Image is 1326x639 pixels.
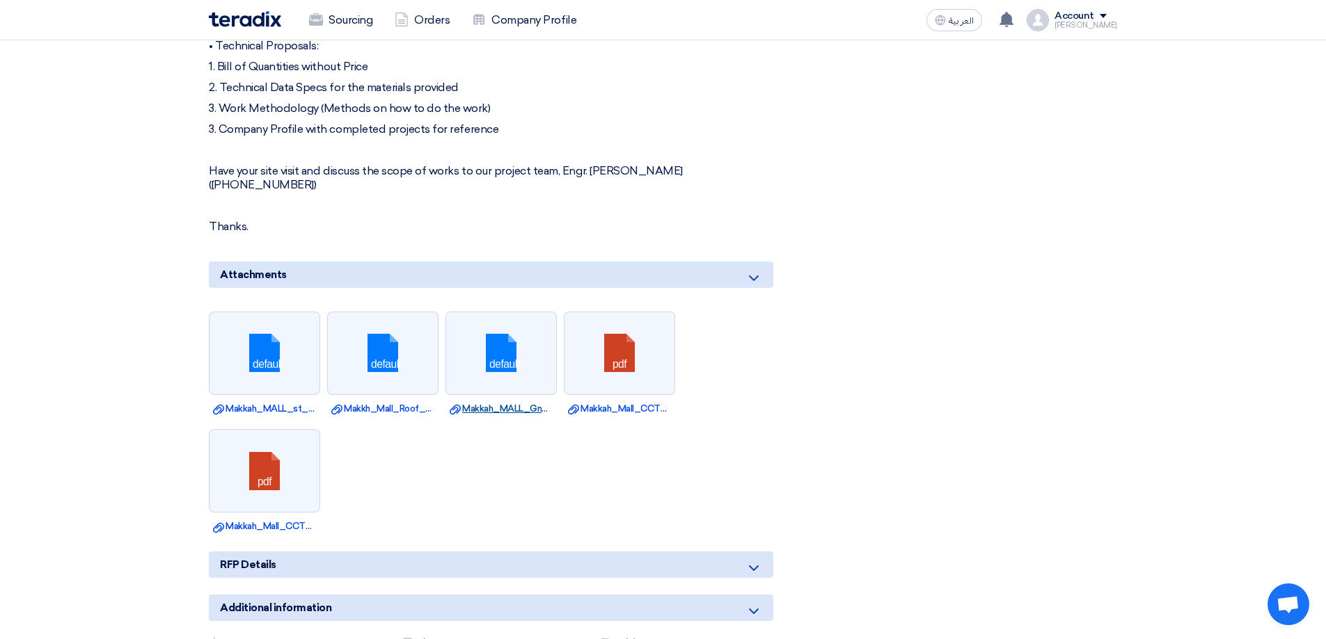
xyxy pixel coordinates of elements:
img: Teradix logo [209,11,281,27]
p: • Technical Proposals: [209,39,773,53]
a: Open chat [1268,583,1309,625]
p: 3. Company Profile with completed projects for reference [209,122,773,136]
a: Company Profile [461,5,587,35]
a: Makkah_Mall_CCTV_Project_UTP_Fluke_Test_Report.pdf [568,402,671,416]
a: Orders [384,5,461,35]
span: Additional information [220,600,331,615]
p: 3. Work Methodology (Methods on how to do the work) [209,102,773,115]
p: Thanks. [209,220,773,234]
div: Account [1055,10,1094,22]
a: Makkah_MALL_st_Floor_CCTV_Layout_.dwg [213,402,316,416]
img: profile_test.png [1027,9,1049,31]
div: [PERSON_NAME] [1055,22,1117,29]
p: 1. Bill of Quantities without Price [209,60,773,74]
span: RFP Details [220,557,276,572]
a: Sourcing [298,5,384,35]
a: Makkah_Mall_CCTV_Project_Fiber_Cable_Test_Report.pdf [213,519,316,533]
span: العربية [949,16,974,26]
a: Makkah_MALL_Gnd_Floor_CCTV_Layout_.dwg [450,402,553,416]
a: Makkh_Mall_Roof_CCTV_Layout_.dwg [331,402,434,416]
p: Have your site visit and discuss the scope of works to our project team, Engr. [PERSON_NAME] ([PH... [209,164,773,192]
p: 2. Technical Data Specs for the materials provided [209,81,773,95]
span: Attachments [220,267,287,282]
button: العربية [926,9,982,31]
